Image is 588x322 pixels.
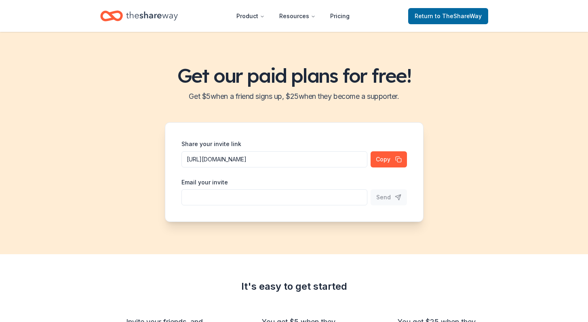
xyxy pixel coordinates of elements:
[10,90,578,103] h2: Get $ 5 when a friend signs up, $ 25 when they become a supporter.
[324,8,356,24] a: Pricing
[100,280,488,293] div: It's easy to get started
[10,64,578,87] h1: Get our paid plans for free!
[181,140,241,148] label: Share your invite link
[181,178,228,186] label: Email your invite
[230,6,356,25] nav: Main
[230,8,271,24] button: Product
[100,6,178,25] a: Home
[273,8,322,24] button: Resources
[435,13,482,19] span: to TheShareWay
[408,8,488,24] a: Returnto TheShareWay
[415,11,482,21] span: Return
[371,151,407,167] button: Copy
